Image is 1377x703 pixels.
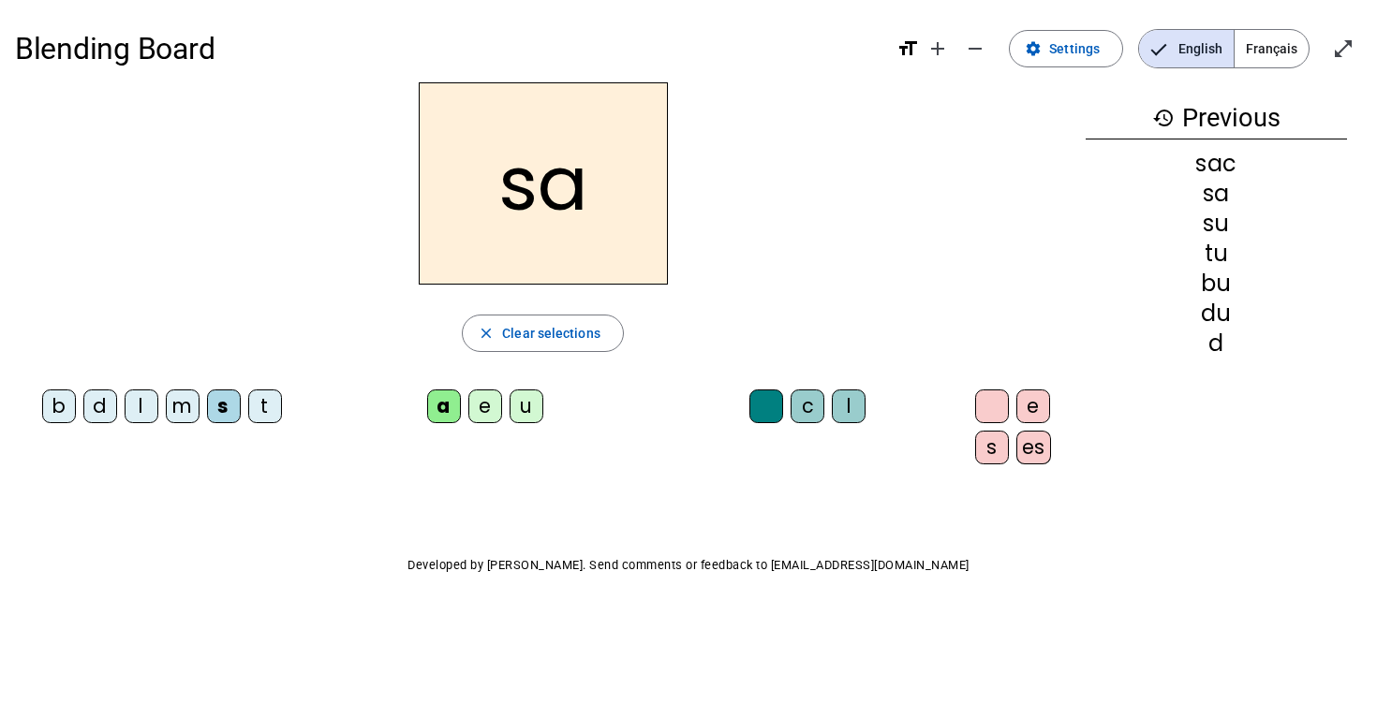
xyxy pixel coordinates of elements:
[1138,29,1310,68] mat-button-toggle-group: Language selection
[1086,153,1347,175] div: sac
[919,30,956,67] button: Increase font size
[1025,40,1042,57] mat-icon: settings
[926,37,949,60] mat-icon: add
[15,554,1362,577] p: Developed by [PERSON_NAME]. Send comments or feedback to [EMAIL_ADDRESS][DOMAIN_NAME]
[956,30,994,67] button: Decrease font size
[83,389,117,423] div: d
[1009,30,1123,67] button: Settings
[462,315,624,352] button: Clear selections
[207,389,241,423] div: s
[1086,332,1347,355] div: d
[1235,30,1309,67] span: Français
[896,37,919,60] mat-icon: format_size
[1086,272,1347,295] div: bu
[1139,30,1234,67] span: English
[1086,242,1347,265] div: tu
[791,389,824,423] div: c
[832,389,866,423] div: l
[964,37,986,60] mat-icon: remove
[478,325,495,342] mat-icon: close
[510,389,543,423] div: u
[427,389,461,423] div: a
[1332,37,1355,60] mat-icon: open_in_full
[975,431,1009,464] div: s
[1152,107,1175,129] mat-icon: history
[468,389,502,423] div: e
[1016,431,1051,464] div: es
[125,389,158,423] div: l
[1325,30,1362,67] button: Enter full screen
[1049,37,1100,60] span: Settings
[1086,302,1347,325] div: du
[15,19,881,79] h1: Blending Board
[166,389,200,423] div: m
[248,389,282,423] div: t
[42,389,76,423] div: b
[1016,389,1050,423] div: e
[1086,97,1347,139] h3: Previous
[1086,183,1347,205] div: sa
[419,82,668,285] h2: sa
[1086,212,1347,235] div: su
[502,322,600,344] span: Clear selections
